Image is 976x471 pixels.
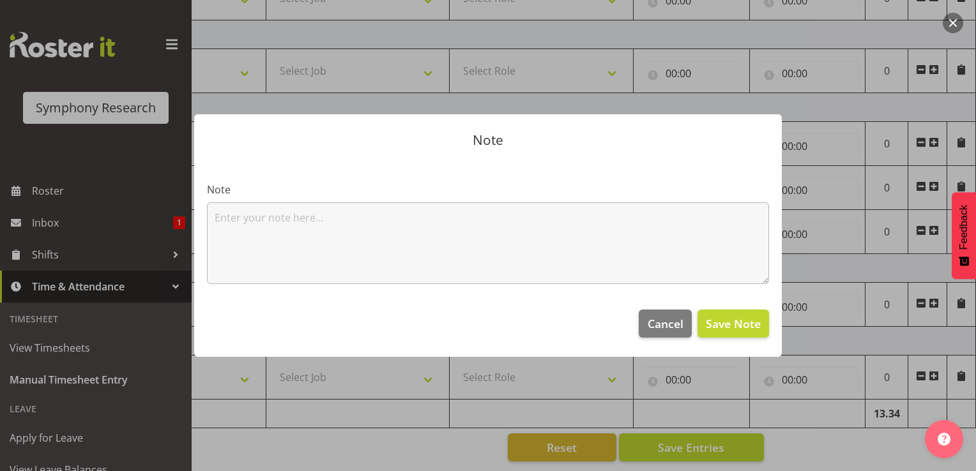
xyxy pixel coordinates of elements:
[639,310,691,338] button: Cancel
[207,182,769,197] label: Note
[938,433,950,445] img: help-xxl-2.png
[952,192,976,279] button: Feedback - Show survey
[706,315,761,332] span: Save Note
[698,310,769,338] button: Save Note
[648,315,683,332] span: Cancel
[958,205,970,250] span: Feedback
[207,133,769,147] p: Note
